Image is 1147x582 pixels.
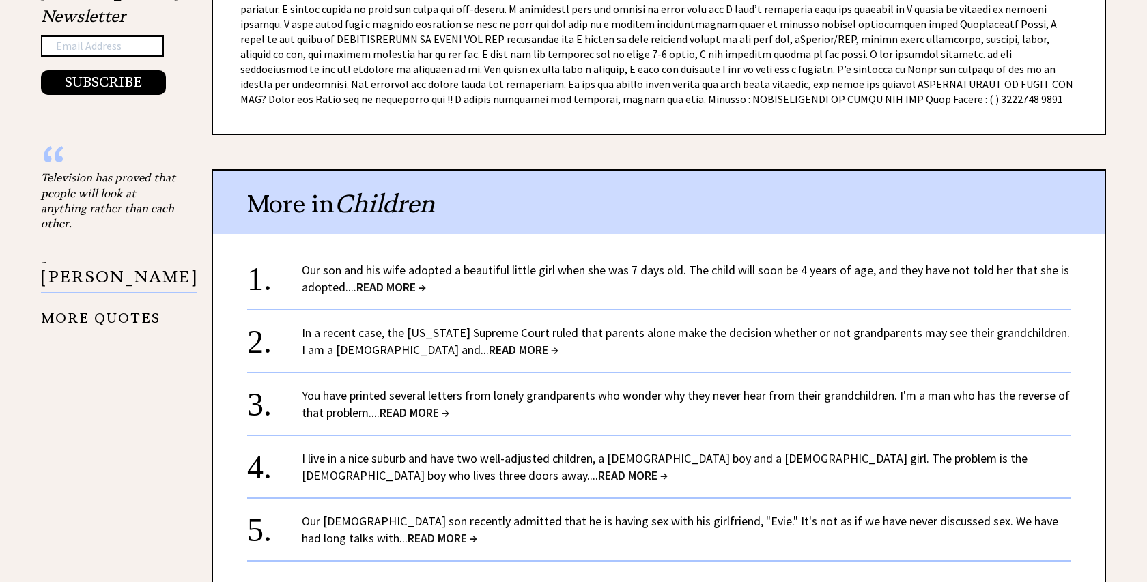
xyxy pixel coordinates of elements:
a: Our son and his wife adopted a beautiful little girl when she was 7 days old. The child will soon... [302,262,1069,295]
input: Email Address [41,35,164,57]
a: In a recent case, the [US_STATE] Supreme Court ruled that parents alone make the decision whether... [302,325,1070,358]
div: 5. [247,512,302,538]
div: 1. [247,261,302,287]
span: READ MORE → [380,405,449,420]
p: - [PERSON_NAME] [41,254,197,293]
span: Children [335,188,435,219]
div: 4. [247,450,302,475]
div: Television has proved that people will look at anything rather than each other. [41,170,178,231]
a: MORE QUOTES [41,300,160,326]
a: Our [DEMOGRAPHIC_DATA] son recently admitted that he is having sex with his girlfriend, "Evie." I... [302,513,1058,546]
div: “ [41,156,178,170]
span: READ MORE → [356,279,426,295]
div: 2. [247,324,302,349]
div: More in [213,171,1105,234]
button: SUBSCRIBE [41,70,166,95]
span: READ MORE → [408,530,477,546]
a: I live in a nice suburb and have two well-adjusted children, a [DEMOGRAPHIC_DATA] boy and a [DEMO... [302,450,1028,483]
a: You have printed several letters from lonely grandparents who wonder why they never hear from the... [302,388,1070,420]
div: 3. [247,387,302,412]
span: READ MORE → [489,342,558,358]
span: READ MORE → [598,467,668,483]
